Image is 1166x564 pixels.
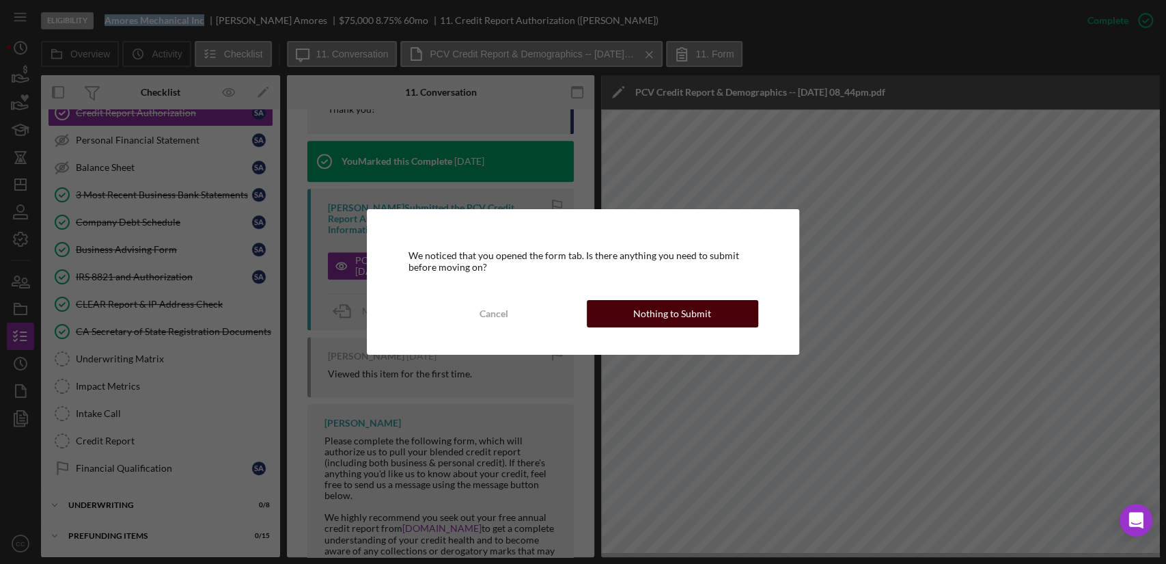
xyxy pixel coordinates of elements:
button: Cancel [408,300,579,327]
div: Open Intercom Messenger [1120,504,1152,537]
div: Cancel [480,300,508,327]
div: Nothing to Submit [633,300,711,327]
div: We noticed that you opened the form tab. Is there anything you need to submit before moving on? [408,250,758,272]
button: Nothing to Submit [587,300,758,327]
